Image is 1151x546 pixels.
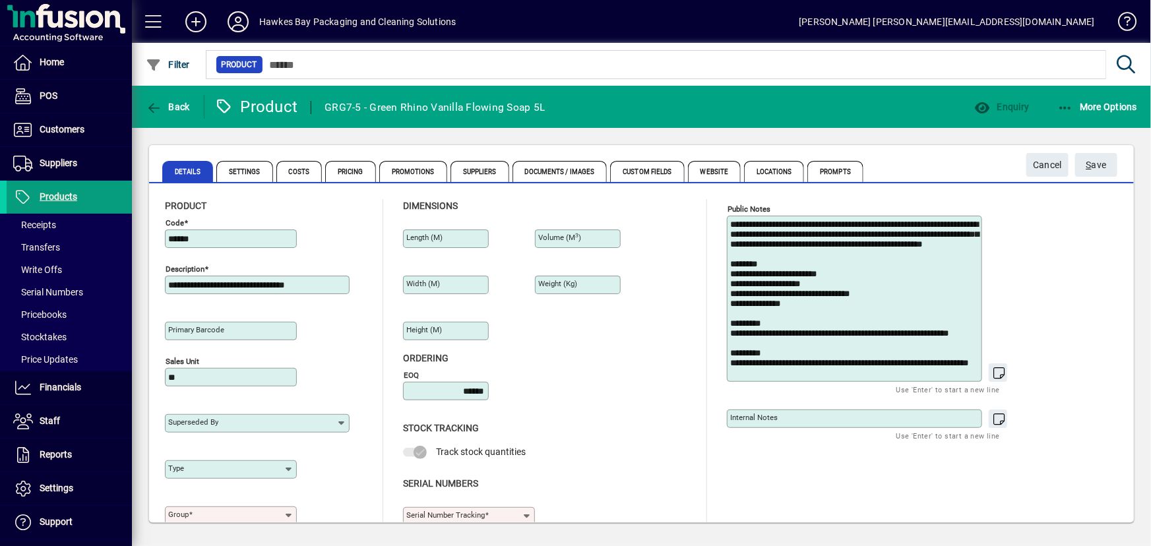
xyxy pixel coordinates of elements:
[166,357,199,366] mat-label: Sales unit
[40,158,77,168] span: Suppliers
[214,96,298,117] div: Product
[40,124,84,135] span: Customers
[7,371,132,404] a: Financials
[325,97,545,118] div: GRG7-5 - Green Rhino Vanilla Flowing Soap 5L
[406,510,485,520] mat-label: Serial Number tracking
[7,147,132,180] a: Suppliers
[142,53,193,76] button: Filter
[40,516,73,527] span: Support
[403,478,478,489] span: Serial Numbers
[40,449,72,460] span: Reports
[40,90,57,101] span: POS
[1086,154,1107,176] span: ave
[406,233,443,242] mat-label: Length (m)
[13,332,67,342] span: Stocktakes
[142,95,193,119] button: Back
[7,113,132,146] a: Customers
[7,80,132,113] a: POS
[217,10,259,34] button: Profile
[403,423,479,433] span: Stock Tracking
[1108,3,1135,45] a: Knowledge Base
[7,214,132,236] a: Receipts
[168,417,218,427] mat-label: Superseded by
[7,281,132,303] a: Serial Numbers
[403,200,458,211] span: Dimensions
[13,309,67,320] span: Pricebooks
[728,204,770,214] mat-label: Public Notes
[7,46,132,79] a: Home
[436,446,526,457] span: Track stock quantities
[175,10,217,34] button: Add
[451,161,509,182] span: Suppliers
[13,242,60,253] span: Transfers
[379,161,447,182] span: Promotions
[688,161,741,182] span: Website
[7,472,132,505] a: Settings
[13,287,83,297] span: Serial Numbers
[7,258,132,281] a: Write Offs
[40,483,73,493] span: Settings
[1075,153,1117,177] button: Save
[538,279,577,288] mat-label: Weight (Kg)
[168,325,224,334] mat-label: Primary barcode
[40,382,81,392] span: Financials
[222,58,257,71] span: Product
[7,439,132,471] a: Reports
[13,354,78,365] span: Price Updates
[325,161,376,182] span: Pricing
[132,95,204,119] app-page-header-button: Back
[40,415,60,426] span: Staff
[165,200,206,211] span: Product
[1026,153,1069,177] button: Cancel
[404,371,419,380] mat-label: EOQ
[13,264,62,275] span: Write Offs
[13,220,56,230] span: Receipts
[1057,102,1138,112] span: More Options
[406,279,440,288] mat-label: Width (m)
[40,191,77,202] span: Products
[7,405,132,438] a: Staff
[166,218,184,228] mat-label: Code
[7,506,132,539] a: Support
[403,353,449,363] span: Ordering
[168,464,184,473] mat-label: Type
[146,59,190,70] span: Filter
[7,303,132,326] a: Pricebooks
[7,236,132,258] a: Transfers
[575,232,578,239] sup: 3
[538,233,581,242] mat-label: Volume (m )
[7,348,132,371] a: Price Updates
[730,413,778,422] mat-label: Internal Notes
[799,11,1095,32] div: [PERSON_NAME] [PERSON_NAME][EMAIL_ADDRESS][DOMAIN_NAME]
[162,161,213,182] span: Details
[513,161,607,182] span: Documents / Images
[216,161,273,182] span: Settings
[610,161,684,182] span: Custom Fields
[1033,154,1062,176] span: Cancel
[896,382,1000,397] mat-hint: Use 'Enter' to start a new line
[7,326,132,348] a: Stocktakes
[146,102,190,112] span: Back
[276,161,323,182] span: Costs
[896,428,1000,443] mat-hint: Use 'Enter' to start a new line
[744,161,804,182] span: Locations
[1086,160,1092,170] span: S
[1054,95,1141,119] button: More Options
[406,325,442,334] mat-label: Height (m)
[168,510,189,519] mat-label: Group
[807,161,863,182] span: Prompts
[259,11,456,32] div: Hawkes Bay Packaging and Cleaning Solutions
[40,57,64,67] span: Home
[166,264,204,274] mat-label: Description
